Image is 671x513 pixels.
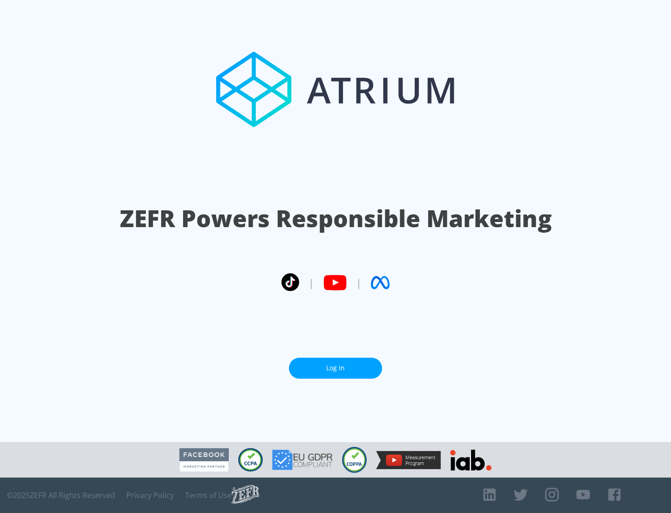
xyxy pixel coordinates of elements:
img: YouTube Measurement Program [376,451,441,469]
img: CCPA Compliant [238,448,263,471]
img: Facebook Marketing Partner [179,448,229,472]
span: © 2025 ZEFR All Rights Reserved [7,491,115,500]
span: | [308,276,314,290]
span: | [356,276,362,290]
h1: ZEFR Powers Responsible Marketing [120,202,552,235]
img: GDPR Compliant [272,450,333,470]
a: Log In [289,358,382,379]
img: COPPA Compliant [342,447,367,473]
a: Privacy Policy [126,491,174,500]
img: IAB [450,450,492,471]
a: Terms of Use [185,491,232,500]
